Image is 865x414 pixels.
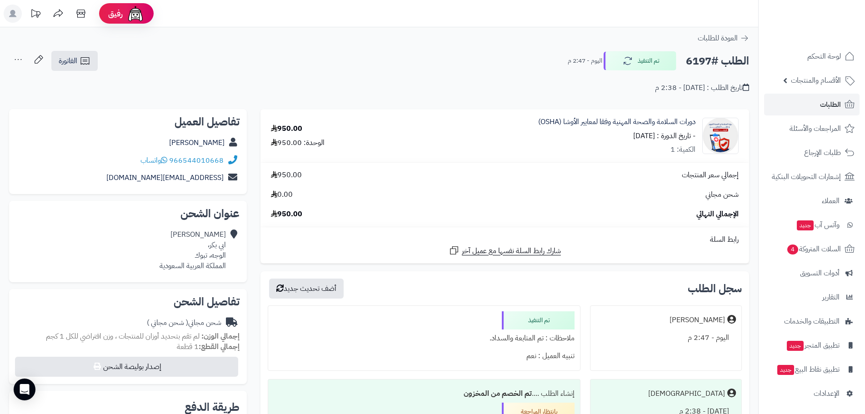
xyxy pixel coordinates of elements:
div: [DEMOGRAPHIC_DATA] [648,389,725,399]
span: جديد [777,365,794,375]
span: طلبات الإرجاع [804,146,841,159]
span: تطبيق المتجر [786,339,840,352]
span: وآتس آب [796,219,840,231]
div: تاريخ الطلب : [DATE] - 2:38 م [655,83,749,93]
a: إشعارات التحويلات البنكية [764,166,860,188]
a: العودة للطلبات [698,33,749,44]
a: التطبيقات والخدمات [764,310,860,332]
span: الأقسام والمنتجات [791,74,841,87]
div: إنشاء الطلب .... [274,385,575,403]
a: واتساب [140,155,167,166]
span: 950.00 [271,170,302,180]
a: 966544010668 [169,155,224,166]
span: السلات المتروكة [786,243,841,255]
span: الإجمالي النهائي [696,209,739,219]
span: شارك رابط السلة نفسها مع عميل آخر [462,246,561,256]
div: اليوم - 2:47 م [596,329,736,347]
span: 0.00 [271,190,293,200]
span: 950.00 [271,209,302,219]
a: وآتس آبجديد [764,214,860,236]
span: لم تقم بتحديد أوزان للمنتجات ، وزن افتراضي للكل 1 كجم [46,331,200,342]
div: 950.00 [271,124,302,134]
span: جديد [787,341,804,351]
div: تم التنفيذ [502,311,575,329]
button: أضف تحديث جديد [269,279,344,299]
span: ( شحن مجاني ) [147,317,188,328]
small: اليوم - 2:47 م [568,56,602,65]
a: السلات المتروكة4 [764,238,860,260]
h2: الطلب #6197 [686,52,749,70]
div: تنبيه العميل : نعم [274,347,575,365]
span: شحن مجاني [705,190,739,200]
small: 1 قطعة [177,341,240,352]
a: المراجعات والأسئلة [764,118,860,140]
a: شارك رابط السلة نفسها مع عميل آخر [449,245,561,256]
span: 4 [787,244,798,254]
a: تطبيق المتجرجديد [764,334,860,356]
h2: طريقة الدفع [185,402,240,413]
h2: عنوان الشحن [16,208,240,219]
div: Open Intercom Messenger [14,379,35,400]
h2: تفاصيل العميل [16,116,240,127]
a: تحديثات المنصة [24,5,47,25]
span: التقارير [822,291,840,304]
h2: تفاصيل الشحن [16,296,240,307]
img: ai-face.png [126,5,145,23]
span: جديد [797,220,814,230]
a: لوحة التحكم [764,45,860,67]
img: 1752420691-%D8%A7%D9%84%D8%B3%D9%84%D8%A7%D9%85%D8%A9%20%D9%88%20%D8%A7%D9%84%D8%B5%D8%AD%D8%A9%2... [703,118,738,154]
a: التقارير [764,286,860,308]
a: أدوات التسويق [764,262,860,284]
span: التطبيقات والخدمات [784,315,840,328]
span: العملاء [822,195,840,207]
span: الإعدادات [814,387,840,400]
a: الإعدادات [764,383,860,404]
a: تطبيق نقاط البيعجديد [764,359,860,380]
div: [PERSON_NAME] ابي بكر، الوجه، تبوك المملكة العربية السعودية [160,229,226,271]
span: العودة للطلبات [698,33,738,44]
a: الفاتورة [51,51,98,71]
a: طلبات الإرجاع [764,142,860,164]
button: إصدار بوليصة الشحن [15,357,238,377]
span: إجمالي سعر المنتجات [682,170,739,180]
span: تطبيق نقاط البيع [776,363,840,376]
span: المراجعات والأسئلة [790,122,841,135]
div: ملاحظات : تم المتابعة والسداد. [274,329,575,347]
h3: سجل الطلب [688,283,742,294]
span: أدوات التسويق [800,267,840,279]
div: الوحدة: 950.00 [271,138,325,148]
div: [PERSON_NAME] [670,315,725,325]
div: الكمية: 1 [670,145,695,155]
b: تم الخصم من المخزون [464,388,532,399]
small: - تاريخ الدورة : [DATE] [633,130,695,141]
span: الفاتورة [59,55,77,66]
span: رفيق [108,8,123,19]
button: تم التنفيذ [604,51,676,70]
div: رابط السلة [264,234,745,245]
span: لوحة التحكم [807,50,841,63]
a: العملاء [764,190,860,212]
span: إشعارات التحويلات البنكية [772,170,841,183]
div: شحن مجاني [147,318,221,328]
img: logo-2.png [803,25,856,45]
strong: إجمالي القطع: [199,341,240,352]
a: [PERSON_NAME] [169,137,225,148]
strong: إجمالي الوزن: [201,331,240,342]
span: الطلبات [820,98,841,111]
a: [EMAIL_ADDRESS][DOMAIN_NAME] [106,172,224,183]
a: دورات السلامة والصحة المهنية وفقا لمعايير الأوشا (OSHA) [538,117,695,127]
a: الطلبات [764,94,860,115]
